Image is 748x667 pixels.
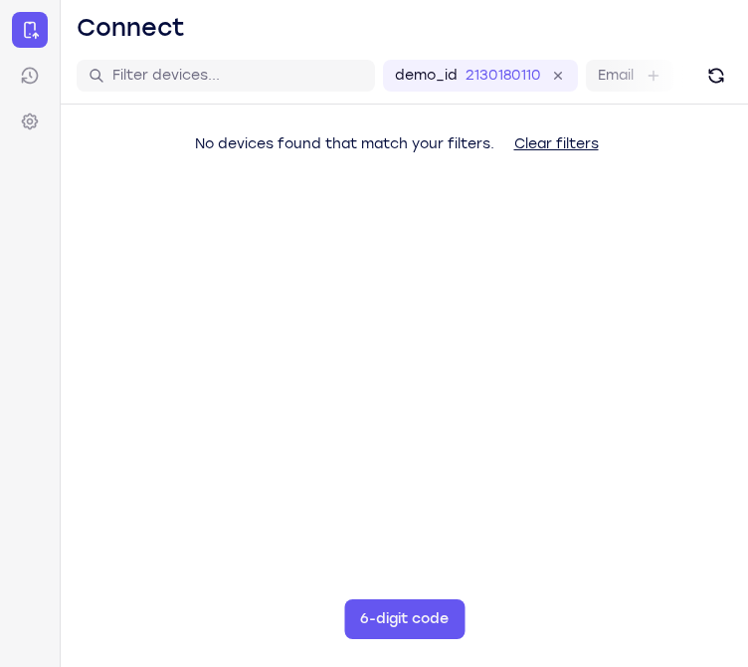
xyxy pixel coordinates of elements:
[12,58,48,94] a: Sessions
[195,135,494,152] span: No devices found that match your filters.
[598,66,634,86] label: Email
[700,60,732,92] button: Refresh
[395,66,458,86] label: demo_id
[112,66,363,86] input: Filter devices...
[77,12,185,44] h1: Connect
[12,104,48,139] a: Settings
[12,12,48,48] a: Connect
[344,599,465,639] button: 6-digit code
[498,124,615,164] button: Clear filters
